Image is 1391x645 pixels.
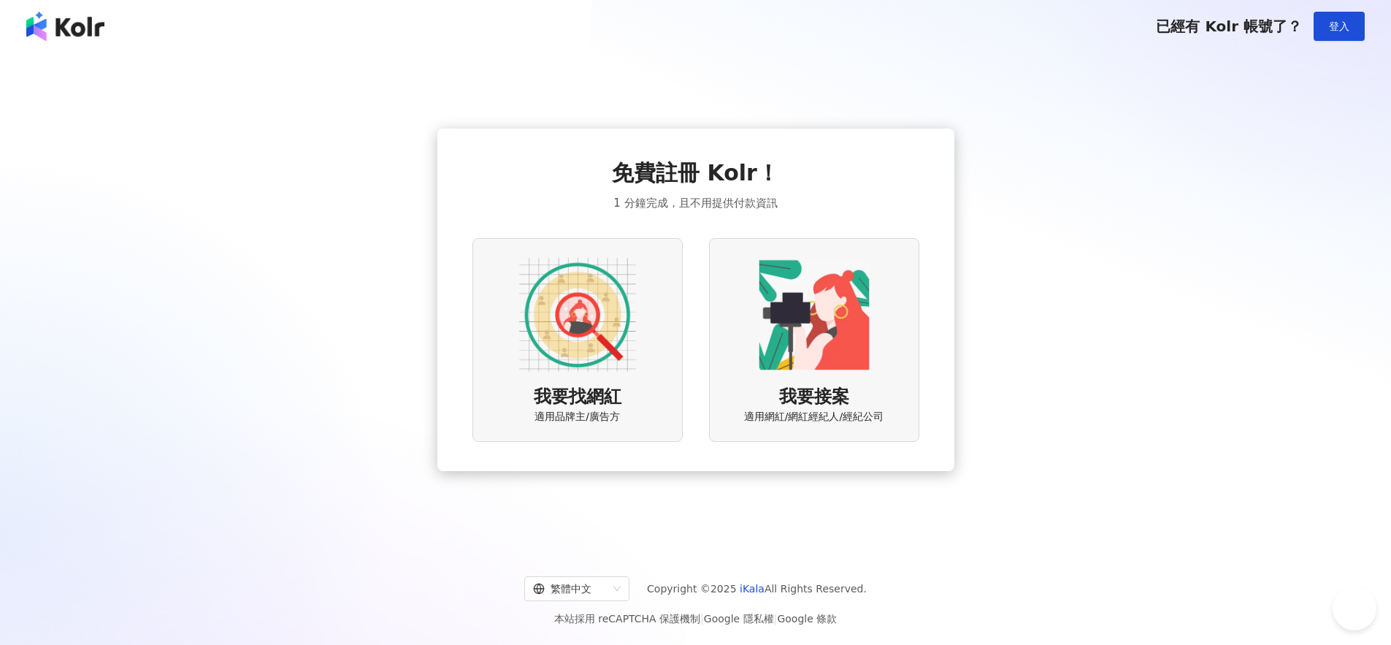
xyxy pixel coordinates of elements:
span: 我要接案 [779,385,849,410]
span: 登入 [1329,20,1349,32]
span: | [700,613,704,625]
span: 適用網紅/網紅經紀人/經紀公司 [744,410,884,424]
a: Google 條款 [777,613,837,625]
span: 免費註冊 Kolr！ [612,158,779,188]
img: AD identity option [519,256,636,373]
button: 登入 [1314,12,1365,41]
span: 我要找網紅 [534,385,621,410]
span: | [774,613,778,625]
span: 1 分鐘完成，且不用提供付款資訊 [613,194,777,212]
iframe: Help Scout Beacon - Open [1333,587,1376,630]
a: iKala [740,583,765,595]
div: 繁體中文 [533,577,608,600]
span: 適用品牌主/廣告方 [534,410,620,424]
img: KOL identity option [756,256,873,373]
img: logo [26,12,104,41]
span: 本站採用 reCAPTCHA 保護機制 [554,610,837,627]
span: 已經有 Kolr 帳號了？ [1156,18,1302,35]
a: Google 隱私權 [704,613,774,625]
span: Copyright © 2025 All Rights Reserved. [647,580,867,598]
